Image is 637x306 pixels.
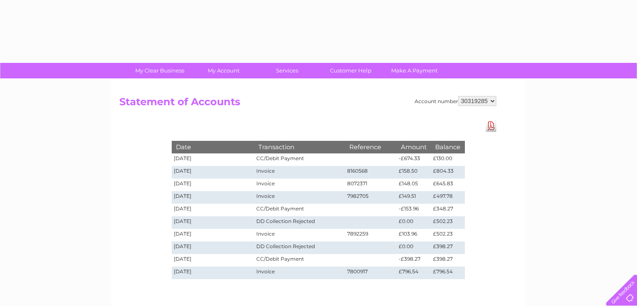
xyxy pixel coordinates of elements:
[380,63,449,78] a: Make A Payment
[254,153,345,166] td: CC/Debit Payment
[172,204,255,216] td: [DATE]
[431,216,464,229] td: £502.23
[397,166,431,179] td: £158.50
[125,63,194,78] a: My Clear Business
[254,179,345,191] td: Invoice
[431,166,464,179] td: £804.33
[345,229,397,241] td: 7892259
[172,241,255,254] td: [DATE]
[431,153,464,166] td: £130.00
[254,216,345,229] td: DD Collection Rejected
[172,229,255,241] td: [DATE]
[397,153,431,166] td: -£674.33
[486,120,496,132] a: Download Pdf
[345,191,397,204] td: 7982705
[172,191,255,204] td: [DATE]
[254,254,345,267] td: CC/Debit Payment
[397,229,431,241] td: £103.96
[431,179,464,191] td: £645.83
[172,141,255,153] th: Date
[254,229,345,241] td: Invoice
[431,267,464,279] td: £796.54
[431,141,464,153] th: Balance
[397,267,431,279] td: £796.54
[254,141,345,153] th: Transaction
[254,267,345,279] td: Invoice
[172,153,255,166] td: [DATE]
[254,166,345,179] td: Invoice
[254,204,345,216] td: CC/Debit Payment
[397,179,431,191] td: £148.05
[431,241,464,254] td: £398.27
[397,241,431,254] td: £0.00
[172,216,255,229] td: [DATE]
[431,254,464,267] td: £398.27
[397,254,431,267] td: -£398.27
[253,63,322,78] a: Services
[345,179,397,191] td: 8072371
[119,96,496,112] h2: Statement of Accounts
[397,141,431,153] th: Amount
[172,179,255,191] td: [DATE]
[415,96,496,106] div: Account number
[397,216,431,229] td: £0.00
[397,204,431,216] td: -£153.96
[172,267,255,279] td: [DATE]
[189,63,258,78] a: My Account
[172,166,255,179] td: [DATE]
[431,204,464,216] td: £348.27
[431,191,464,204] td: £497.78
[345,141,397,153] th: Reference
[345,267,397,279] td: 7800917
[397,191,431,204] td: £149.51
[345,166,397,179] td: 8160568
[172,254,255,267] td: [DATE]
[254,191,345,204] td: Invoice
[254,241,345,254] td: DD Collection Rejected
[431,229,464,241] td: £502.23
[316,63,385,78] a: Customer Help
